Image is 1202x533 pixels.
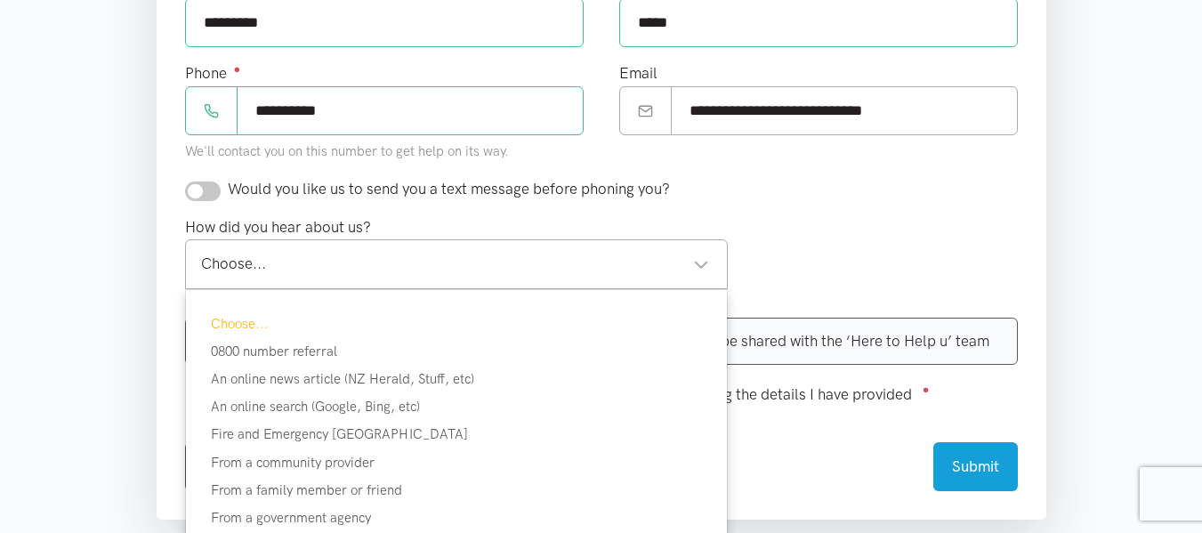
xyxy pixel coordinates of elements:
[186,452,728,473] div: From a community provider
[228,180,670,198] span: Would you like us to send you a text message before phoning you?
[933,442,1018,491] button: Submit
[186,368,728,390] div: An online news article (NZ Herald, Stuff, etc)
[234,62,241,76] sup: ●
[671,86,1018,135] input: Email
[201,252,710,276] div: Choose...
[186,341,728,362] div: 0800 number referral
[237,86,584,135] input: Phone number
[619,61,657,85] label: Email
[923,383,930,396] sup: ●
[185,143,509,159] small: We'll contact you on this number to get help on its way.
[186,396,728,417] div: An online search (Google, Bing, etc)
[186,480,728,501] div: From a family member or friend
[185,61,241,85] label: Phone
[186,424,728,445] div: Fire and Emergency [GEOGRAPHIC_DATA]
[186,507,728,529] div: From a government agency
[186,313,728,335] div: Choose...
[185,215,371,239] label: How did you hear about us?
